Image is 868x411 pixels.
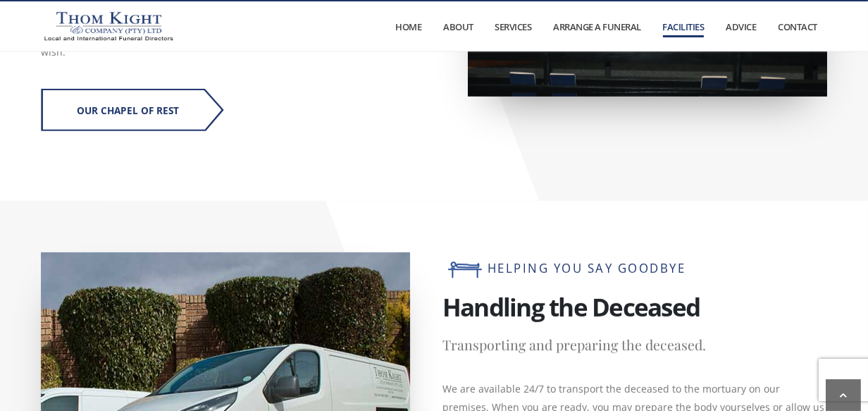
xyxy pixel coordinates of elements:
[442,293,827,322] h3: Handling the Deceased
[41,8,176,44] img: Thom Kight Nationwide and International Funeral Directors
[442,333,827,362] p: Transporting and preparing the deceased.
[433,2,483,51] a: About
[385,2,432,51] a: Home
[768,2,827,51] a: Contact
[543,2,651,51] a: Arrange a Funeral
[41,90,222,132] a: OUR CHAPEL OF REST
[652,2,714,51] a: Facilities
[716,2,767,51] a: Advice
[442,247,827,293] h2: HELPING YOU SAY GOODBYE
[485,2,542,51] a: Services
